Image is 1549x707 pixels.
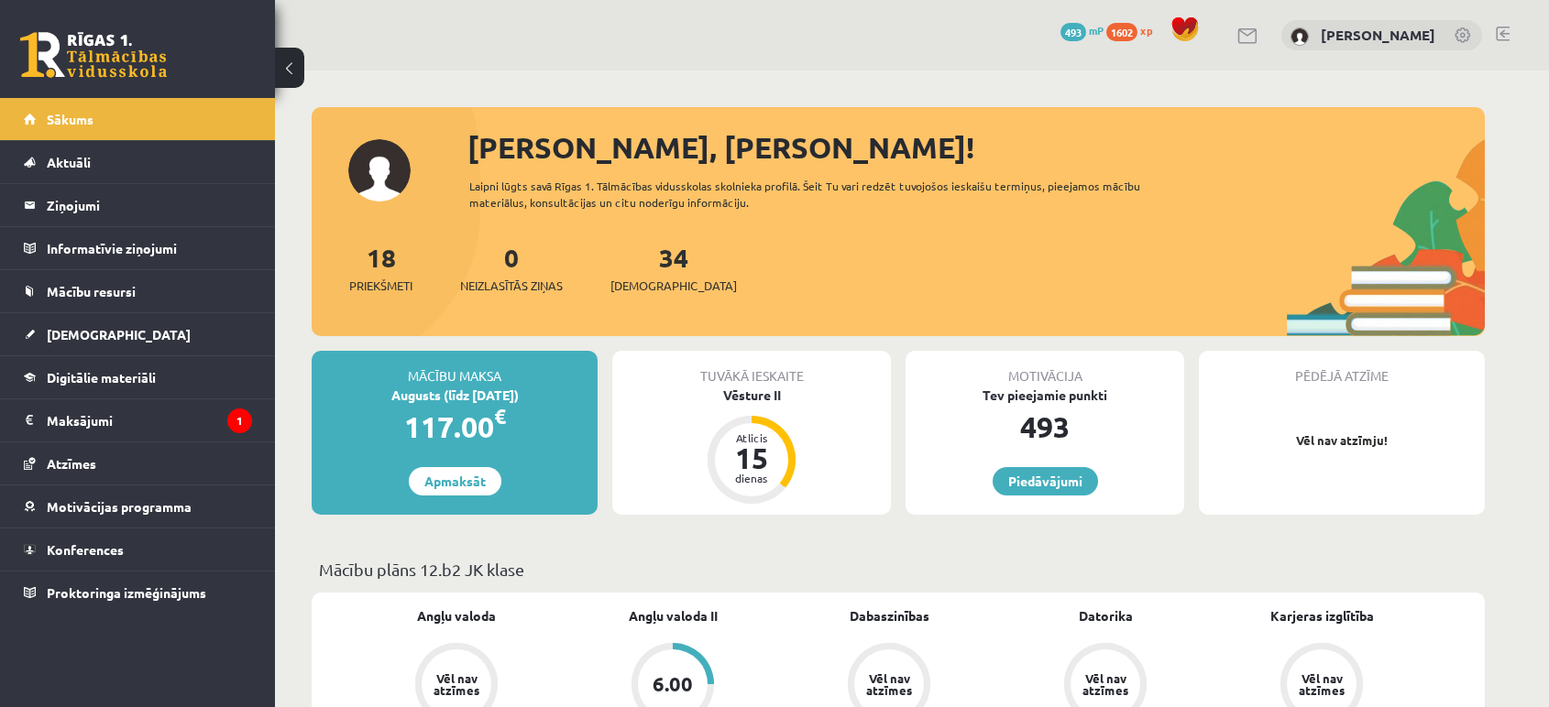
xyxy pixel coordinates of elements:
span: Motivācijas programma [47,498,192,515]
div: Laipni lūgts savā Rīgas 1. Tālmācības vidusskolas skolnieka profilā. Šeit Tu vari redzēt tuvojošo... [469,178,1173,211]
div: 493 [906,405,1184,449]
span: Atzīmes [47,455,96,472]
a: 0Neizlasītās ziņas [460,241,563,295]
i: 1 [227,408,252,433]
div: Tev pieejamie punkti [906,386,1184,405]
a: Aktuāli [24,141,252,183]
a: Digitālie materiāli [24,356,252,398]
a: Angļu valoda [417,606,496,625]
p: Vēl nav atzīmju! [1208,431,1476,450]
a: Maksājumi1 [24,399,252,441]
div: dienas [724,473,779,484]
div: Motivācija [906,351,1184,386]
p: Mācību plāns 12.b2 JK klase [319,557,1478,582]
div: Tuvākā ieskaite [612,351,891,386]
a: Atzīmes [24,442,252,484]
a: Konferences [24,528,252,571]
span: Digitālie materiāli [47,369,156,386]
a: Informatīvie ziņojumi [24,227,252,269]
span: € [494,403,506,430]
a: Mācību resursi [24,270,252,312]
img: Olivers Mortukāns [1291,27,1309,46]
div: 117.00 [312,405,598,449]
span: Proktoringa izmēģinājums [47,584,206,601]
div: Mācību maksa [312,351,598,386]
div: Vēl nav atzīmes [1080,672,1131,696]
a: 1602 xp [1106,23,1161,38]
div: Atlicis [724,432,779,443]
div: Augusts (līdz [DATE]) [312,386,598,405]
a: [PERSON_NAME] [1321,26,1435,44]
a: Piedāvājumi [993,467,1098,495]
div: Vēsture II [612,386,891,405]
a: 493 mP [1060,23,1104,38]
div: 6.00 [653,674,693,694]
div: Vēl nav atzīmes [1296,672,1347,696]
span: Konferences [47,541,124,558]
span: Sākums [47,111,93,127]
span: [DEMOGRAPHIC_DATA] [47,326,191,343]
legend: Informatīvie ziņojumi [47,227,252,269]
div: 15 [724,443,779,473]
a: Motivācijas programma [24,485,252,528]
legend: Maksājumi [47,399,252,441]
span: 1602 [1106,23,1137,41]
a: Karjeras izglītība [1270,606,1374,625]
a: Datorika [1079,606,1133,625]
span: mP [1089,23,1104,38]
div: Vēl nav atzīmes [431,672,482,696]
div: Vēl nav atzīmes [863,672,915,696]
a: Ziņojumi [24,184,252,226]
a: Proktoringa izmēģinājums [24,571,252,614]
a: Rīgas 1. Tālmācības vidusskola [20,32,167,78]
a: [DEMOGRAPHIC_DATA] [24,313,252,355]
a: Vēsture II Atlicis 15 dienas [612,386,891,506]
span: Mācību resursi [47,283,136,299]
div: Pēdējā atzīme [1199,351,1485,386]
span: Priekšmeti [349,277,412,295]
a: 18Priekšmeti [349,241,412,295]
legend: Ziņojumi [47,184,252,226]
span: Neizlasītās ziņas [460,277,563,295]
span: 493 [1060,23,1086,41]
a: Angļu valoda II [629,606,718,625]
div: [PERSON_NAME], [PERSON_NAME]! [467,125,1485,169]
a: Sākums [24,98,252,140]
span: xp [1140,23,1152,38]
span: Aktuāli [47,154,91,170]
a: Apmaksāt [409,467,501,495]
a: 34[DEMOGRAPHIC_DATA] [610,241,737,295]
a: Dabaszinības [850,606,929,625]
span: [DEMOGRAPHIC_DATA] [610,277,737,295]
